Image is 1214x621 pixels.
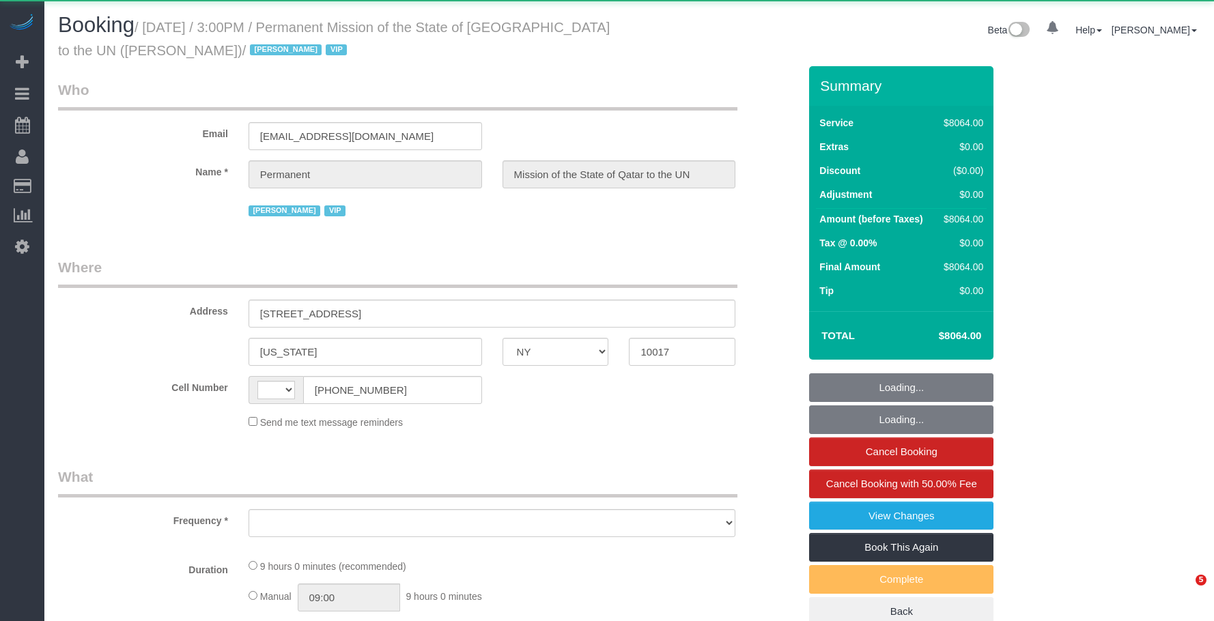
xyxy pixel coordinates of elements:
[1196,575,1206,586] span: 5
[58,80,737,111] legend: Who
[819,284,834,298] label: Tip
[819,164,860,177] label: Discount
[249,338,482,366] input: City
[503,160,736,188] input: Last Name
[809,533,993,562] a: Book This Again
[48,160,238,179] label: Name *
[242,43,352,58] span: /
[1007,22,1030,40] img: New interface
[250,44,322,55] span: [PERSON_NAME]
[809,502,993,530] a: View Changes
[940,284,983,298] div: $0.00
[48,558,238,577] label: Duration
[819,116,853,130] label: Service
[406,591,481,602] span: 9 hours 0 minutes
[249,205,320,216] span: [PERSON_NAME]
[940,188,983,201] div: $0.00
[821,330,855,341] strong: Total
[940,236,983,250] div: $0.00
[249,122,482,150] input: Email
[58,257,737,288] legend: Where
[260,591,292,602] span: Manual
[48,300,238,318] label: Address
[819,140,849,154] label: Extras
[260,417,403,428] span: Send me text message reminders
[819,212,922,226] label: Amount (before Taxes)
[819,236,877,250] label: Tax @ 0.00%
[303,376,482,404] input: Cell Number
[8,14,36,33] img: Automaid Logo
[260,561,406,572] span: 9 hours 0 minutes (recommended)
[809,470,993,498] a: Cancel Booking with 50.00% Fee
[809,437,993,466] a: Cancel Booking
[940,164,983,177] div: ($0.00)
[324,205,345,216] span: VIP
[58,467,737,497] legend: What
[899,330,981,342] h4: $8064.00
[58,20,610,58] small: / [DATE] / 3:00PM / Permanent Mission of the State of [GEOGRAPHIC_DATA] to the UN ([PERSON_NAME])
[326,44,347,55] span: VIP
[820,78,987,93] h3: Summary
[940,116,983,130] div: $8064.00
[819,188,872,201] label: Adjustment
[48,376,238,394] label: Cell Number
[249,160,482,188] input: First Name
[48,122,238,141] label: Email
[1168,575,1200,607] iframe: Intercom live chat
[940,260,983,274] div: $8064.00
[58,13,135,37] span: Booking
[1112,25,1197,35] a: [PERSON_NAME]
[940,140,983,154] div: $0.00
[629,338,735,366] input: Zip Code
[1075,25,1102,35] a: Help
[48,509,238,528] label: Frequency *
[940,212,983,226] div: $8064.00
[988,25,1030,35] a: Beta
[826,478,977,489] span: Cancel Booking with 50.00% Fee
[819,260,880,274] label: Final Amount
